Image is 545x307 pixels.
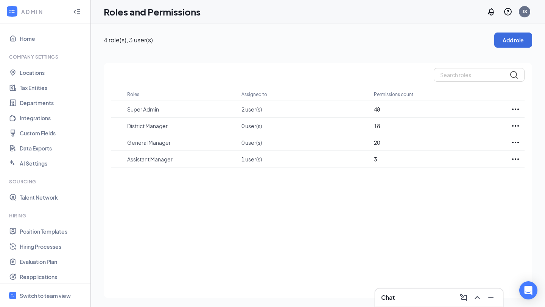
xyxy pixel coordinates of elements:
a: Talent Network [20,190,84,205]
div: ADMIN [21,8,66,16]
a: AI Settings [20,156,84,171]
div: 20 [374,138,499,147]
p: Roles [127,91,139,98]
button: Minimize [485,291,497,304]
a: Integrations [20,110,84,126]
div: 48 [374,105,499,113]
p: 4 role(s), 3 user(s) [104,36,494,44]
a: Home [20,31,84,46]
p: Assigned to [241,91,267,98]
div: Open Intercom Messenger [519,281,537,299]
a: Departments [20,95,84,110]
a: Position Templates [20,224,84,239]
p: 0 user(s) [241,122,366,130]
svg: QuestionInfo [503,7,512,16]
p: Super Admin [127,105,234,113]
a: Locations [20,65,84,80]
div: JS [522,8,527,15]
svg: Ellipses [511,155,520,164]
p: 0 user(s) [241,139,366,146]
svg: MagnifyingGlass [509,70,519,79]
a: Custom Fields [20,126,84,141]
p: Assistant Manager [127,155,234,163]
svg: ChevronUp [473,293,482,302]
div: Switch to team view [20,292,71,299]
p: General Manager [127,139,234,146]
svg: Notifications [487,7,496,16]
svg: Ellipses [511,105,520,114]
div: 3 [374,155,499,163]
p: 1 user(s) [241,155,366,163]
p: 2 user(s) [241,105,366,113]
svg: Ellipses [511,121,520,130]
svg: Ellipses [511,138,520,147]
a: Tax Entities [20,80,84,95]
button: ComposeMessage [458,291,470,304]
div: Hiring [9,212,83,219]
input: Search roles [434,68,525,82]
div: 18 [374,122,499,130]
a: Data Exports [20,141,84,156]
div: Company Settings [9,54,83,60]
a: Evaluation Plan [20,254,84,269]
svg: WorkstreamLogo [10,293,15,298]
svg: Collapse [73,8,81,16]
a: Hiring Processes [20,239,84,254]
svg: ComposeMessage [459,293,468,302]
h1: Roles and Permissions [104,5,201,18]
h3: Chat [381,293,395,302]
svg: Minimize [486,293,495,302]
p: Permissions count [374,91,414,98]
button: ChevronUp [471,291,483,304]
button: Add role [494,33,532,48]
p: District Manager [127,122,234,130]
div: Sourcing [9,178,83,185]
svg: WorkstreamLogo [8,8,16,15]
a: Reapplications [20,269,84,284]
